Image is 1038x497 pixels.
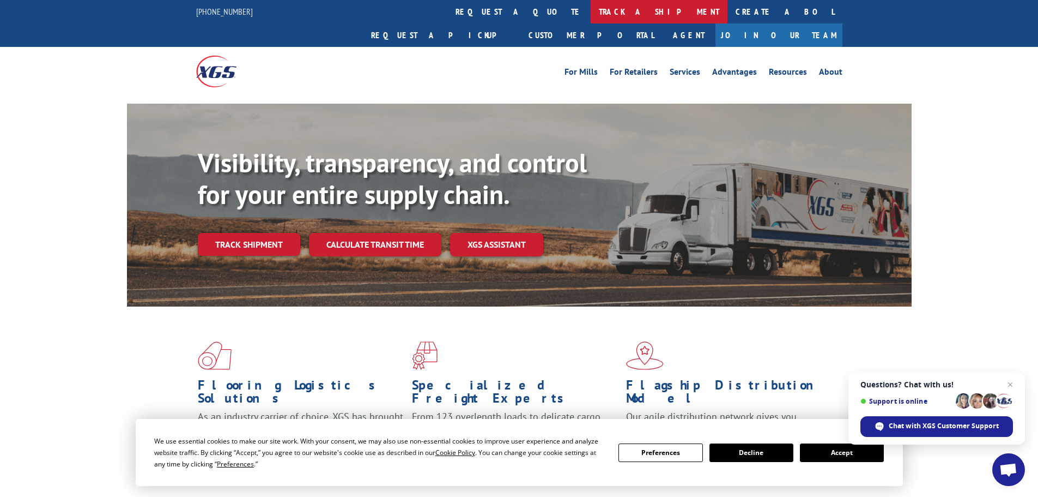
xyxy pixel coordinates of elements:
a: Agent [662,23,715,47]
span: Support is online [860,397,952,405]
a: Track shipment [198,233,300,256]
button: Accept [800,444,884,462]
span: Chat with XGS Customer Support [889,421,999,431]
h1: Flooring Logistics Solutions [198,379,404,410]
a: XGS ASSISTANT [450,233,543,256]
h1: Flagship Distribution Model [626,379,832,410]
a: Customer Portal [520,23,662,47]
span: Questions? Chat with us! [860,380,1013,389]
a: Calculate transit time [309,233,441,256]
span: As an industry carrier of choice, XGS has brought innovation and dedication to flooring logistics... [198,410,403,449]
a: Open chat [992,453,1025,486]
a: For Retailers [610,68,658,80]
span: Chat with XGS Customer Support [860,416,1013,437]
img: xgs-icon-total-supply-chain-intelligence-red [198,342,232,370]
button: Preferences [618,444,702,462]
b: Visibility, transparency, and control for your entire supply chain. [198,146,587,211]
a: Request a pickup [363,23,520,47]
a: Join Our Team [715,23,842,47]
p: From 123 overlength loads to delicate cargo, our experienced staff knows the best way to move you... [412,410,618,459]
span: Preferences [217,459,254,469]
a: About [819,68,842,80]
a: Services [670,68,700,80]
button: Decline [709,444,793,462]
span: Our agile distribution network gives you nationwide inventory management on demand. [626,410,827,436]
a: Advantages [712,68,757,80]
span: Cookie Policy [435,448,475,457]
a: [PHONE_NUMBER] [196,6,253,17]
img: xgs-icon-focused-on-flooring-red [412,342,438,370]
a: Resources [769,68,807,80]
h1: Specialized Freight Experts [412,379,618,410]
div: Cookie Consent Prompt [136,419,903,486]
img: xgs-icon-flagship-distribution-model-red [626,342,664,370]
a: For Mills [564,68,598,80]
div: We use essential cookies to make our site work. With your consent, we may also use non-essential ... [154,435,605,470]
